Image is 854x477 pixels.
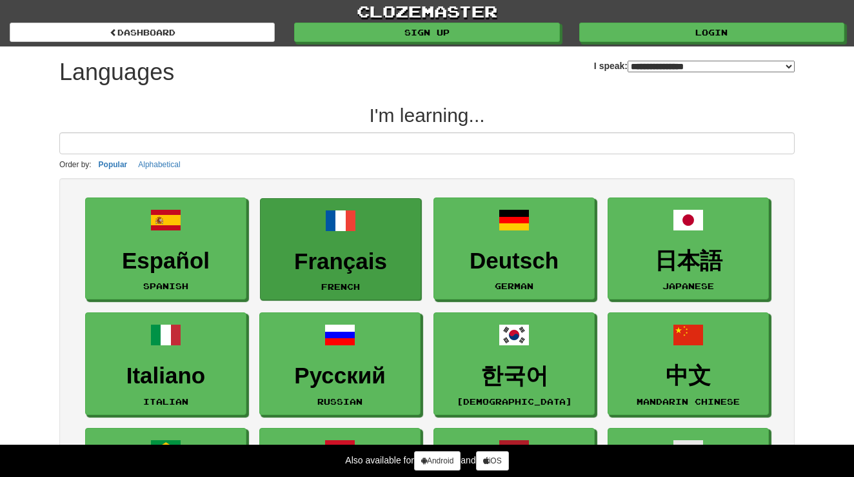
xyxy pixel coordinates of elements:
[615,249,762,274] h3: 日本語
[628,61,795,72] select: I speak:
[59,59,174,85] h1: Languages
[143,281,188,290] small: Spanish
[476,451,509,471] a: iOS
[85,198,246,300] a: EspañolSpanish
[317,397,362,406] small: Russian
[615,363,762,389] h3: 中文
[10,23,275,42] a: dashboard
[579,23,844,42] a: Login
[495,281,533,290] small: German
[95,157,132,172] button: Popular
[441,249,588,274] h3: Deutsch
[59,105,795,126] h2: I'm learning...
[267,249,414,274] h3: Français
[457,397,572,406] small: [DEMOGRAPHIC_DATA]
[608,198,769,300] a: 日本語Japanese
[294,23,559,42] a: Sign up
[260,198,421,301] a: FrançaisFrench
[441,363,588,389] h3: 한국어
[433,312,595,415] a: 한국어[DEMOGRAPHIC_DATA]
[85,312,246,415] a: ItalianoItalian
[92,249,239,274] h3: Español
[662,281,714,290] small: Japanese
[134,157,184,172] button: Alphabetical
[608,312,769,415] a: 中文Mandarin Chinese
[59,160,92,169] small: Order by:
[259,312,421,415] a: РусскийRussian
[266,363,413,389] h3: Русский
[433,198,595,300] a: DeutschGerman
[92,363,239,389] h3: Italiano
[414,451,461,471] a: Android
[143,397,188,406] small: Italian
[637,397,740,406] small: Mandarin Chinese
[594,59,795,72] label: I speak:
[321,282,360,291] small: French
